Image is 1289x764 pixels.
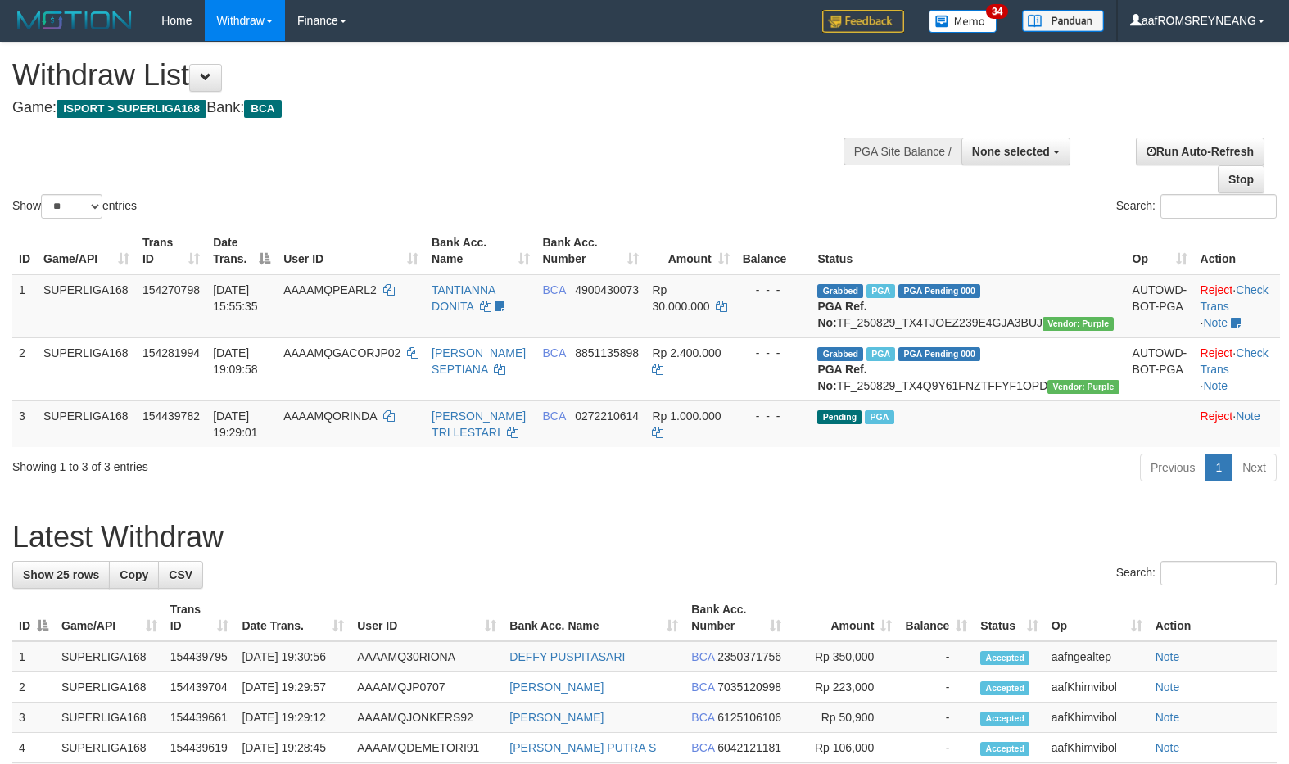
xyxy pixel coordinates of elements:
[37,274,136,338] td: SUPERLIGA168
[788,672,898,703] td: Rp 223,000
[898,672,974,703] td: -
[817,300,866,329] b: PGA Ref. No:
[12,672,55,703] td: 2
[164,641,236,672] td: 154439795
[1201,283,1233,296] a: Reject
[164,594,236,641] th: Trans ID: activate to sort column ascending
[536,228,646,274] th: Bank Acc. Number: activate to sort column ascending
[972,145,1050,158] span: None selected
[1126,228,1194,274] th: Op: activate to sort column ascending
[691,741,714,754] span: BCA
[12,641,55,672] td: 1
[1156,680,1180,694] a: Note
[1203,379,1228,392] a: Note
[12,400,37,447] td: 3
[1194,400,1280,447] td: ·
[1022,10,1104,32] img: panduan.png
[575,409,639,423] span: Copy 0272210614 to clipboard
[743,282,805,298] div: - - -
[1156,650,1180,663] a: Note
[12,452,525,475] div: Showing 1 to 3 of 3 entries
[1116,194,1277,219] label: Search:
[1126,337,1194,400] td: AUTOWD-BOT-PGA
[817,363,866,392] b: PGA Ref. No:
[1201,346,1269,376] a: Check Trans
[142,283,200,296] span: 154270798
[12,337,37,400] td: 2
[283,346,400,359] span: AAAAMQGACORJP02
[351,703,503,733] td: AAAAMQJONKERS92
[898,347,980,361] span: PGA Pending
[12,59,843,92] h1: Withdraw List
[652,409,721,423] span: Rp 1.000.000
[1140,454,1205,481] a: Previous
[351,594,503,641] th: User ID: activate to sort column ascending
[1047,380,1119,394] span: Vendor URL: https://trx4.1velocity.biz
[1045,594,1149,641] th: Op: activate to sort column ascending
[974,594,1044,641] th: Status: activate to sort column ascending
[164,733,236,763] td: 154439619
[691,711,714,724] span: BCA
[213,409,258,439] span: [DATE] 19:29:01
[1203,316,1228,329] a: Note
[509,711,604,724] a: [PERSON_NAME]
[929,10,997,33] img: Button%20Memo.svg
[12,561,110,589] a: Show 25 rows
[55,594,164,641] th: Game/API: activate to sort column ascending
[817,347,863,361] span: Grabbed
[811,228,1125,274] th: Status
[1136,138,1264,165] a: Run Auto-Refresh
[1156,741,1180,754] a: Note
[1232,454,1277,481] a: Next
[509,650,625,663] a: DEFFY PUSPITASARI
[980,742,1029,756] span: Accepted
[1201,283,1269,313] a: Check Trans
[743,408,805,424] div: - - -
[12,228,37,274] th: ID
[509,741,656,754] a: [PERSON_NAME] PUTRA S
[898,733,974,763] td: -
[503,594,685,641] th: Bank Acc. Name: activate to sort column ascending
[425,228,536,274] th: Bank Acc. Name: activate to sort column ascending
[1218,165,1264,193] a: Stop
[898,284,980,298] span: PGA Pending
[898,703,974,733] td: -
[1194,274,1280,338] td: · ·
[235,641,351,672] td: [DATE] 19:30:56
[55,672,164,703] td: SUPERLIGA168
[235,672,351,703] td: [DATE] 19:29:57
[213,283,258,313] span: [DATE] 15:55:35
[898,594,974,641] th: Balance: activate to sort column ascending
[283,283,377,296] span: AAAAMQPEARL2
[743,345,805,361] div: - - -
[1205,454,1232,481] a: 1
[865,410,893,424] span: Marked by aafsoycanthlai
[12,521,1277,554] h1: Latest Withdraw
[986,4,1008,19] span: 34
[1201,346,1233,359] a: Reject
[213,346,258,376] span: [DATE] 19:09:58
[136,228,206,274] th: Trans ID: activate to sort column ascending
[351,733,503,763] td: AAAAMQDEMETORI91
[1045,733,1149,763] td: aafKhimvibol
[1126,274,1194,338] td: AUTOWD-BOT-PGA
[55,733,164,763] td: SUPERLIGA168
[432,346,526,376] a: [PERSON_NAME] SEPTIANA
[351,672,503,703] td: AAAAMQJP0707
[1043,317,1114,331] span: Vendor URL: https://trx4.1velocity.biz
[788,733,898,763] td: Rp 106,000
[788,594,898,641] th: Amount: activate to sort column ascending
[41,194,102,219] select: Showentries
[717,680,781,694] span: Copy 7035120998 to clipboard
[37,337,136,400] td: SUPERLIGA168
[509,680,604,694] a: [PERSON_NAME]
[1201,409,1233,423] a: Reject
[980,681,1029,695] span: Accepted
[235,733,351,763] td: [DATE] 19:28:45
[235,594,351,641] th: Date Trans.: activate to sort column ascending
[811,337,1125,400] td: TF_250829_TX4Q9Y61FNZTFFYF1OPD
[432,409,526,439] a: [PERSON_NAME] TRI LESTARI
[12,194,137,219] label: Show entries
[980,651,1029,665] span: Accepted
[12,100,843,116] h4: Game: Bank:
